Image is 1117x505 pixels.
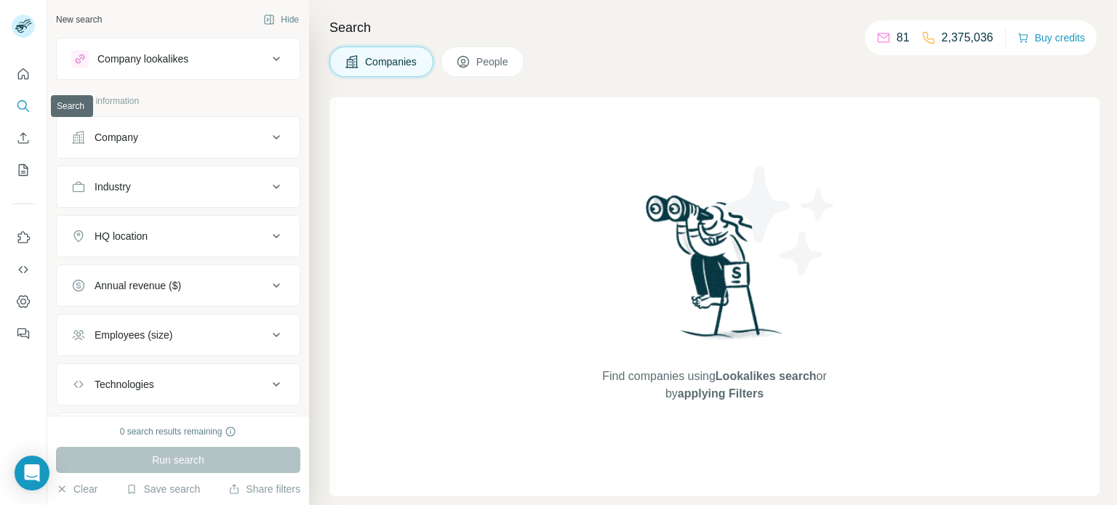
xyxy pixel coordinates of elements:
[228,482,300,496] button: Share filters
[56,482,97,496] button: Clear
[95,130,138,145] div: Company
[598,368,830,403] span: Find companies using or by
[1017,28,1085,48] button: Buy credits
[57,219,300,254] button: HQ location
[57,41,300,76] button: Company lookalikes
[678,387,764,400] span: applying Filters
[12,288,35,315] button: Dashboard
[12,61,35,87] button: Quick start
[12,125,35,151] button: Enrich CSV
[126,482,200,496] button: Save search
[120,425,237,438] div: 0 search results remaining
[942,29,993,47] p: 2,375,036
[476,54,510,69] span: People
[15,456,49,490] div: Open Intercom Messenger
[57,120,300,155] button: Company
[56,94,300,108] p: Company information
[97,52,188,66] div: Company lookalikes
[57,367,300,402] button: Technologies
[95,377,154,392] div: Technologies
[56,13,102,26] div: New search
[716,370,817,382] span: Lookalikes search
[95,278,181,293] div: Annual revenue ($)
[95,328,172,342] div: Employees (size)
[95,229,148,243] div: HQ location
[897,29,910,47] p: 81
[12,93,35,119] button: Search
[57,268,300,303] button: Annual revenue ($)
[12,320,35,347] button: Feedback
[57,318,300,352] button: Employees (size)
[639,191,790,353] img: Surfe Illustration - Woman searching with binoculars
[12,256,35,283] button: Use Surfe API
[329,17,1100,38] h4: Search
[253,9,309,31] button: Hide
[12,157,35,183] button: My lists
[57,169,300,204] button: Industry
[715,155,846,286] img: Surfe Illustration - Stars
[365,54,418,69] span: Companies
[95,179,131,194] div: Industry
[12,225,35,251] button: Use Surfe on LinkedIn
